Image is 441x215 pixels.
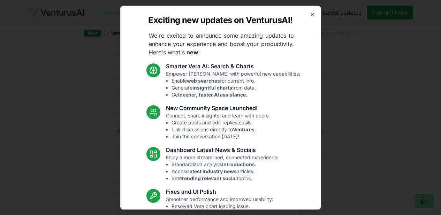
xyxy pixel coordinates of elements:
strong: insightful charts [192,84,232,90]
li: Access articles. [172,168,279,175]
p: We're excited to announce some amazing updates to enhance your experience and boost your producti... [143,31,299,56]
li: Generate from data. [172,84,300,91]
h3: Smarter Vera AI: Search & Charts [166,62,300,70]
p: Empower [PERSON_NAME] with powerful new capabilities: [166,70,300,98]
strong: web searches [187,77,220,83]
h3: New Community Space Launched! [166,103,270,112]
strong: new [187,48,198,55]
h2: Exciting new updates on VenturusAI! [148,14,292,25]
li: Create posts and edit replies easily. [172,119,270,126]
h3: Dashboard Latest News & Socials [166,145,279,154]
li: Enable for current info. [172,77,300,84]
li: Join the conversation [DATE]! [172,133,270,140]
li: Resolved Vera chart loading issue. [172,202,273,209]
strong: introductions [222,161,255,167]
strong: deeper, faster AI assistance [180,91,246,97]
li: Standardized analysis . [172,161,279,168]
strong: Ventures [233,126,254,132]
p: Connect, share insights, and learn with peers: [166,112,270,140]
p: Enjoy a more streamlined, connected experience: [166,154,279,182]
strong: latest industry news [188,168,237,174]
li: Get . [172,91,300,98]
li: Link discussions directly to . [172,126,270,133]
li: See topics. [172,175,279,182]
strong: trending relevant social [180,175,237,181]
h3: Fixes and UI Polish [166,187,273,195]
